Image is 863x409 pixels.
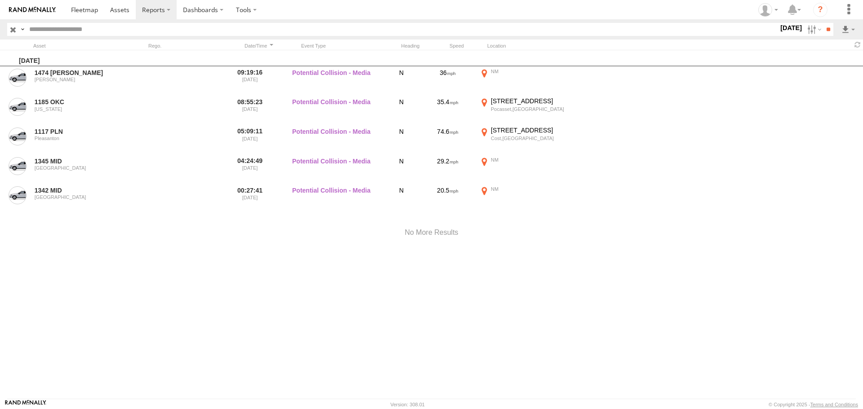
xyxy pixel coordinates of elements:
label: Click to View Event Location [478,156,591,184]
a: 1185 OKC [35,98,122,106]
div: 74.6 [421,126,475,154]
div: [GEOGRAPHIC_DATA] [35,165,122,171]
label: Export results as... [841,23,856,36]
div: [PERSON_NAME] [35,77,122,82]
label: Click to View Event Location [478,67,591,95]
label: Click to View Event Location [478,97,591,125]
label: 00:27:41 [DATE] [233,185,267,213]
div: 29.2 [421,156,475,184]
label: Potential Collision - Media [292,97,382,125]
label: 05:09:11 [DATE] [233,126,267,154]
label: Search Filter Options [804,23,823,36]
div: N [386,185,417,213]
div: [STREET_ADDRESS] [491,97,589,105]
label: Click to View Event Location [478,126,591,154]
div: Randy Yohe [755,3,781,17]
label: Potential Collision - Media [292,156,382,184]
a: Visit our Website [5,400,46,409]
label: 09:19:16 [DATE] [233,67,267,95]
label: 04:24:49 [DATE] [233,156,267,184]
div: Pleasanton [35,136,122,141]
div: Cost,[GEOGRAPHIC_DATA] [491,135,589,141]
label: Potential Collision - Media [292,126,382,154]
div: NM [491,186,589,192]
label: Search Query [19,23,26,36]
div: Click to Sort [242,43,276,49]
div: NM [491,68,589,75]
label: Potential Collision - Media [292,185,382,213]
div: [STREET_ADDRESS] [491,126,589,134]
div: N [386,97,417,125]
div: 35.4 [421,97,475,125]
a: Terms and Conditions [810,402,858,407]
a: 1117 PLN [35,128,122,136]
div: N [386,67,417,95]
i: ? [813,3,827,17]
div: 20.5 [421,185,475,213]
div: 36 [421,67,475,95]
label: 08:55:23 [DATE] [233,97,267,125]
a: 1474 [PERSON_NAME] [35,69,122,77]
a: 1342 MID [35,186,122,194]
span: Refresh [852,40,863,49]
div: [GEOGRAPHIC_DATA] [35,194,122,200]
div: N [386,156,417,184]
label: Click to View Event Location [478,185,591,213]
div: NM [491,157,589,163]
label: [DATE] [778,23,804,33]
a: 1345 MID [35,157,122,165]
div: © Copyright 2025 - [769,402,858,407]
div: N [386,126,417,154]
div: [US_STATE] [35,106,122,112]
div: Pocasset,[GEOGRAPHIC_DATA] [491,106,589,112]
div: Version: 308.01 [391,402,425,407]
label: Potential Collision - Media [292,67,382,95]
img: rand-logo.svg [9,7,56,13]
